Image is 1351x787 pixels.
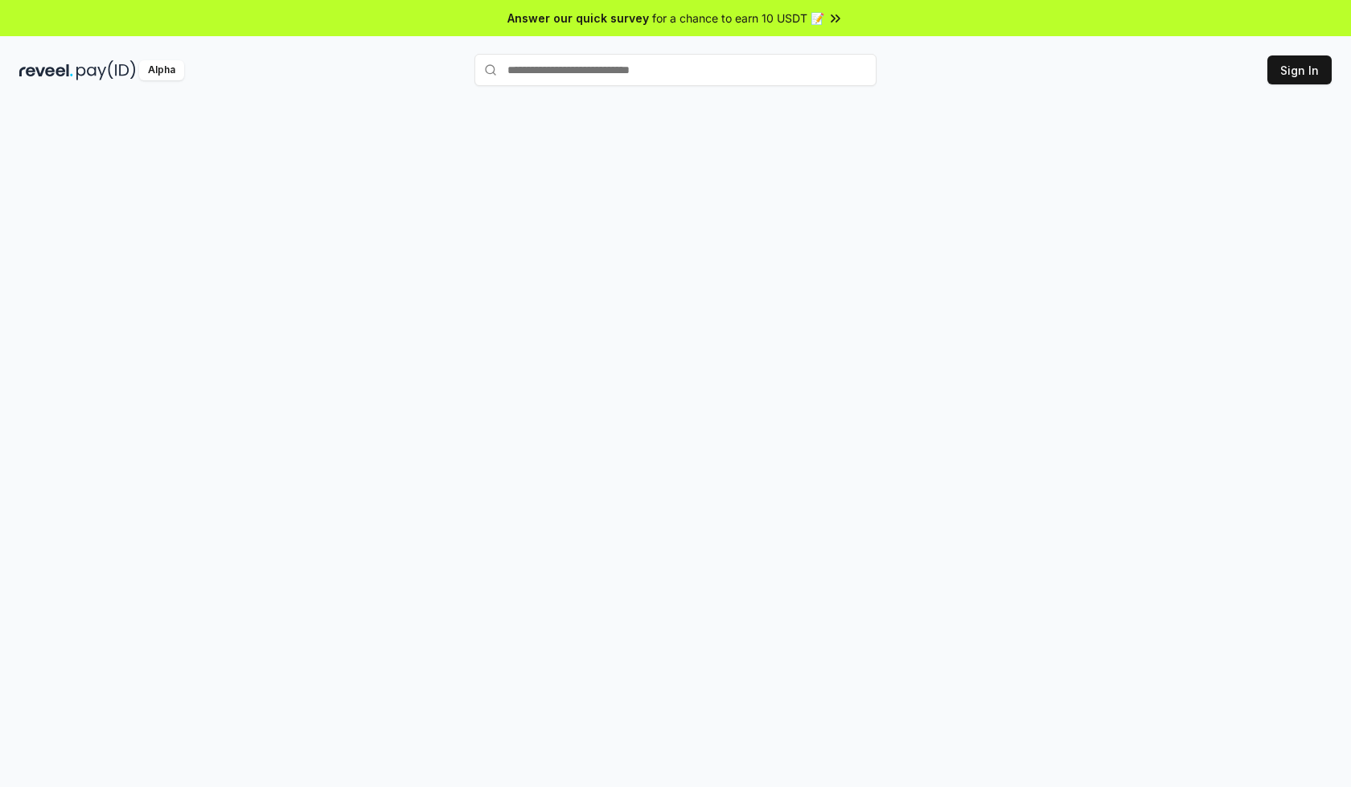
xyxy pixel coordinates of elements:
[19,60,73,80] img: reveel_dark
[1267,55,1332,84] button: Sign In
[507,10,649,27] span: Answer our quick survey
[652,10,824,27] span: for a chance to earn 10 USDT 📝
[139,60,184,80] div: Alpha
[76,60,136,80] img: pay_id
